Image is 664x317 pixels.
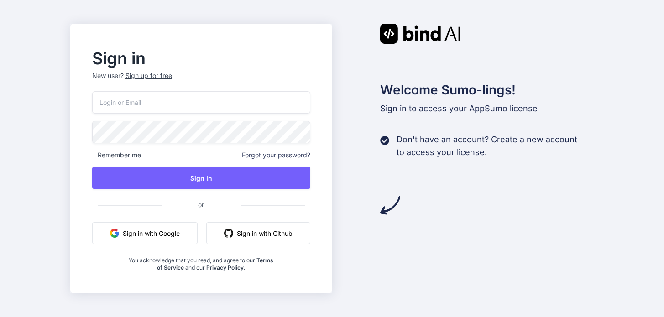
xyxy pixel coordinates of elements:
input: Login or Email [92,91,310,114]
img: google [110,229,119,238]
button: Sign In [92,167,310,189]
button: Sign in with Google [92,222,198,244]
span: or [162,193,241,216]
span: Forgot your password? [242,151,310,160]
p: New user? [92,71,310,91]
a: Privacy Policy. [206,264,246,271]
img: arrow [380,195,400,215]
p: Don't have an account? Create a new account to access your license. [397,133,577,159]
h2: Sign in [92,51,310,66]
div: Sign up for free [125,71,172,80]
h2: Welcome Sumo-lings! [380,80,594,99]
p: Sign in to access your AppSumo license [380,102,594,115]
div: You acknowledge that you read, and agree to our and our [129,251,274,271]
button: Sign in with Github [206,222,310,244]
img: github [224,229,233,238]
a: Terms of Service [157,257,274,271]
span: Remember me [92,151,141,160]
img: Bind AI logo [380,24,460,44]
